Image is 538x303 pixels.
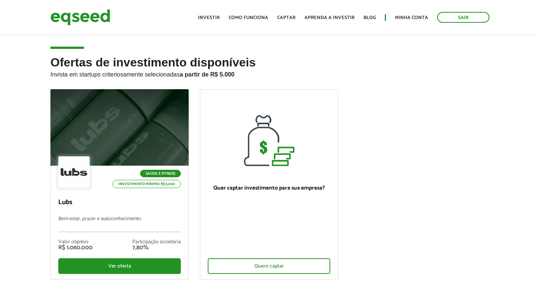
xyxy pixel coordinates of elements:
[112,180,181,188] p: Investimento mínimo: R$ 5.000
[200,89,338,280] a: Quer captar investimento para sua empresa? Quero captar
[437,12,489,23] a: Sair
[304,15,355,20] a: Aprenda a investir
[132,245,181,251] div: 7,80%
[50,7,110,27] img: EqSeed
[50,69,488,78] p: Invista em startups criteriosamente selecionadas
[229,15,268,20] a: Como funciona
[132,240,181,245] div: Participação societária
[58,258,181,274] div: Ver oferta
[50,89,189,279] a: Saúde e Fitness Investimento mínimo: R$ 5.000 Lubs Bem-estar, prazer e autoconhecimento Valor obj...
[58,240,93,245] div: Valor objetivo
[180,71,235,78] strong: a partir de R$ 5.000
[58,216,181,232] p: Bem-estar, prazer e autoconhecimento
[277,15,296,20] a: Captar
[58,245,93,251] div: R$ 1.060.000
[140,170,181,177] p: Saúde e Fitness
[208,258,330,274] div: Quero captar
[198,15,220,20] a: Investir
[208,185,330,191] p: Quer captar investimento para sua empresa?
[58,199,181,207] p: Lubs
[50,56,488,89] h2: Ofertas de investimento disponíveis
[364,15,376,20] a: Blog
[395,15,428,20] a: Minha conta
